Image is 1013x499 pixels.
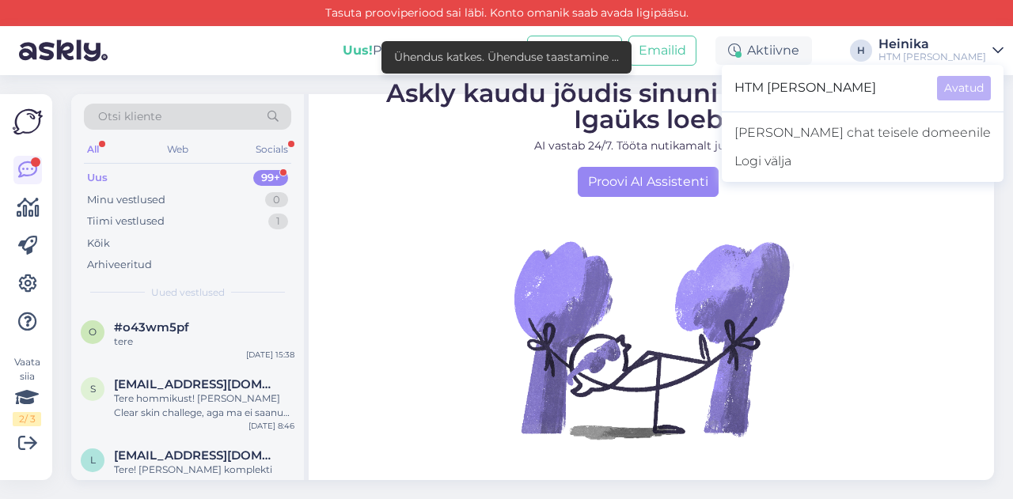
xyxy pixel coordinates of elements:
div: 0 [265,192,288,208]
p: AI vastab 24/7. Tööta nutikamalt juba täna. [386,138,917,154]
div: Uus [87,170,108,186]
div: Arhiveeritud [87,257,152,273]
div: Socials [252,139,291,160]
a: Proovi AI Assistenti [578,167,719,197]
div: [DATE] 8:46 [249,420,294,432]
b: Uus! [343,43,373,58]
span: Askly kaudu jõudis sinuni juba klienti. Igaüks loeb. [386,77,917,134]
div: HTM [PERSON_NAME] [878,51,986,63]
span: o [89,326,97,338]
span: s [90,383,96,395]
div: [DATE] 15:38 [246,349,294,361]
div: H [850,40,872,62]
div: Logi välja [722,147,1004,176]
div: Tere hommikust! [PERSON_NAME] Clear skin challege, aga ma ei saanud eile videot meilile! [114,391,294,420]
button: Emailid [628,36,696,66]
div: Vaata siia [13,355,41,426]
div: tere [114,335,294,349]
div: Tere! [PERSON_NAME] komplekti kätte, aga minuni pole jõudnud veel tänane video, mis pidi tulema ü... [114,463,294,491]
div: 1 [268,214,288,229]
img: No Chat active [509,197,794,482]
span: #o43wm5pf [114,320,189,335]
div: All [84,139,102,160]
a: HeinikaHTM [PERSON_NAME] [878,38,1004,63]
a: [PERSON_NAME] chat teisele domeenile [722,119,1004,147]
div: Web [164,139,192,160]
span: sirje.puusepp2@mail.ee [114,377,279,391]
span: ly.kotkas@gmail.com [114,448,279,463]
button: Avatud [937,76,991,100]
div: Ühendus katkes. Ühenduse taastamine ... [394,49,619,66]
div: Tiimi vestlused [87,214,165,229]
div: Kõik [87,236,110,251]
span: Otsi kliente [98,108,161,125]
div: Proovi tasuta juba täna: [343,41,521,60]
span: HTM [PERSON_NAME] [734,76,924,100]
div: Aktiivne [715,36,812,65]
img: Askly Logo [13,107,43,137]
div: Heinika [878,38,986,51]
span: Uued vestlused [151,285,225,300]
div: 2 / 3 [13,412,41,426]
span: l [90,454,96,466]
div: Minu vestlused [87,192,165,208]
div: 99+ [253,170,288,186]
